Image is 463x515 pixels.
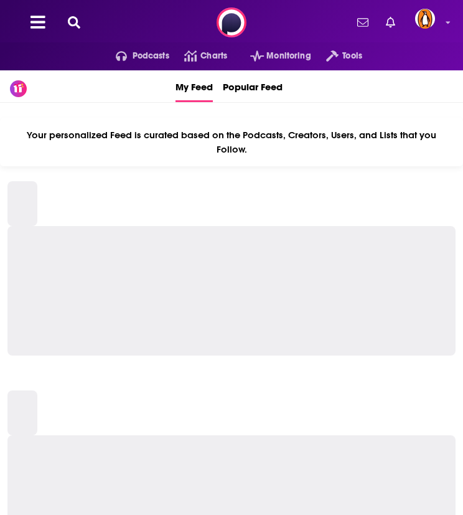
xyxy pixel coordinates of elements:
span: Tools [342,47,362,65]
span: Logged in as penguin_portfolio [415,9,435,29]
span: Charts [200,47,227,65]
a: Logged in as penguin_portfolio [415,9,442,36]
a: Show notifications dropdown [381,12,400,33]
button: open menu [101,46,169,66]
button: open menu [311,46,362,66]
span: Podcasts [133,47,169,65]
img: User Profile [415,9,435,29]
button: open menu [235,46,311,66]
span: Monitoring [266,47,311,65]
img: Podchaser - Follow, Share and Rate Podcasts [217,7,246,37]
span: Popular Feed [223,73,283,100]
a: Popular Feed [223,70,283,102]
a: Show notifications dropdown [352,12,373,33]
span: My Feed [175,73,213,100]
a: My Feed [175,70,213,102]
a: Charts [169,46,227,66]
